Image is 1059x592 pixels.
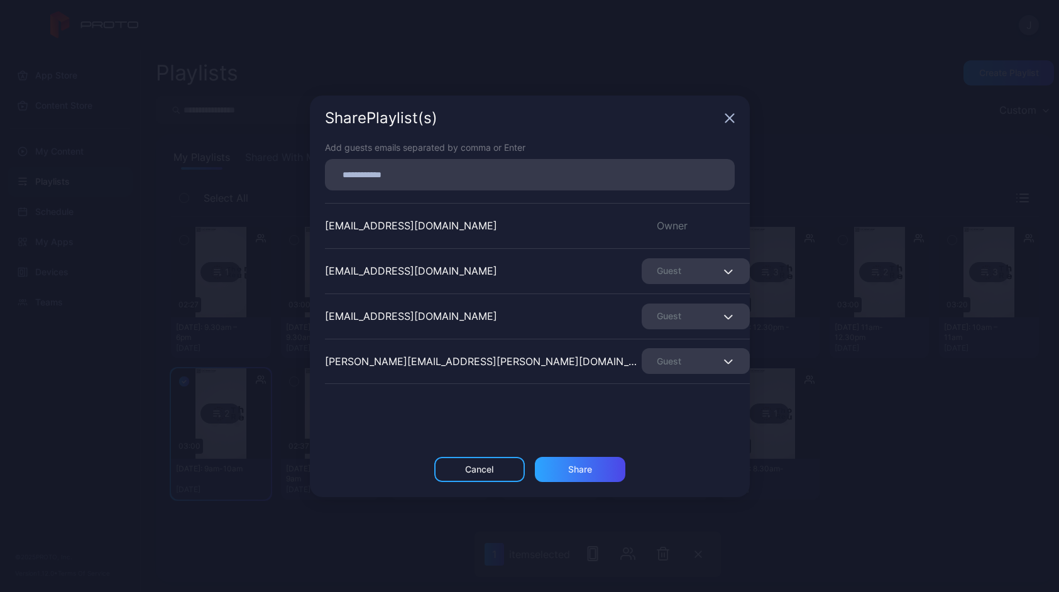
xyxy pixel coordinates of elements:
button: Cancel [434,457,525,482]
div: [EMAIL_ADDRESS][DOMAIN_NAME] [325,263,497,278]
div: Owner [642,218,750,233]
div: [EMAIL_ADDRESS][DOMAIN_NAME] [325,218,497,233]
button: Guest [642,304,750,329]
div: Add guests emails separated by comma or Enter [325,141,735,154]
div: Cancel [465,464,493,474]
button: Guest [642,258,750,284]
div: Share Playlist (s) [325,111,720,126]
div: [PERSON_NAME][EMAIL_ADDRESS][PERSON_NAME][DOMAIN_NAME] [325,354,642,369]
button: Share [535,457,625,482]
div: [EMAIL_ADDRESS][DOMAIN_NAME] [325,309,497,324]
button: Guest [642,348,750,374]
div: Share [568,464,592,474]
